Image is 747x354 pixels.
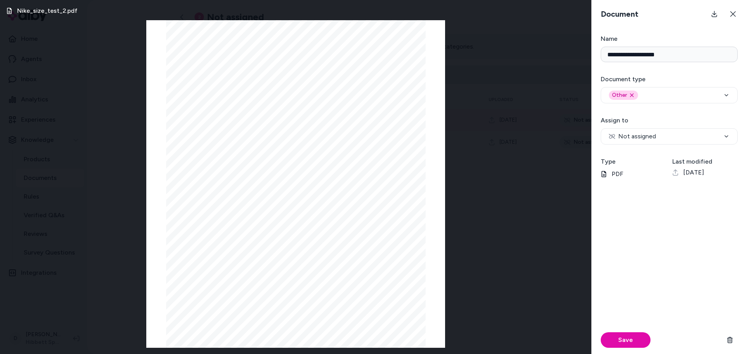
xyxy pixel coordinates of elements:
span: 005FF,004FH,005CQ,G0182 [231,51,285,56]
p: PDF [601,169,666,179]
button: Remove other option [629,92,635,98]
span: file_format [210,44,230,49]
h3: Type [601,157,666,166]
span: [DATE] [683,168,704,177]
span: Not assigned [609,132,656,141]
span: size-charts/NIKE-FOOTWEAR.html [188,51,253,56]
button: Save [601,332,651,348]
button: OtherRemove other option [601,87,738,103]
span: html [210,51,218,56]
span: filename [188,44,205,49]
h3: Document type [601,75,738,84]
h3: Nike_size_test_2.pdf [17,6,77,16]
label: Assign to [601,117,628,124]
span: product_ids [231,44,253,49]
h3: Document [598,9,642,19]
h3: Last modified [672,157,738,166]
h3: Name [601,34,738,44]
div: Other [609,91,638,100]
